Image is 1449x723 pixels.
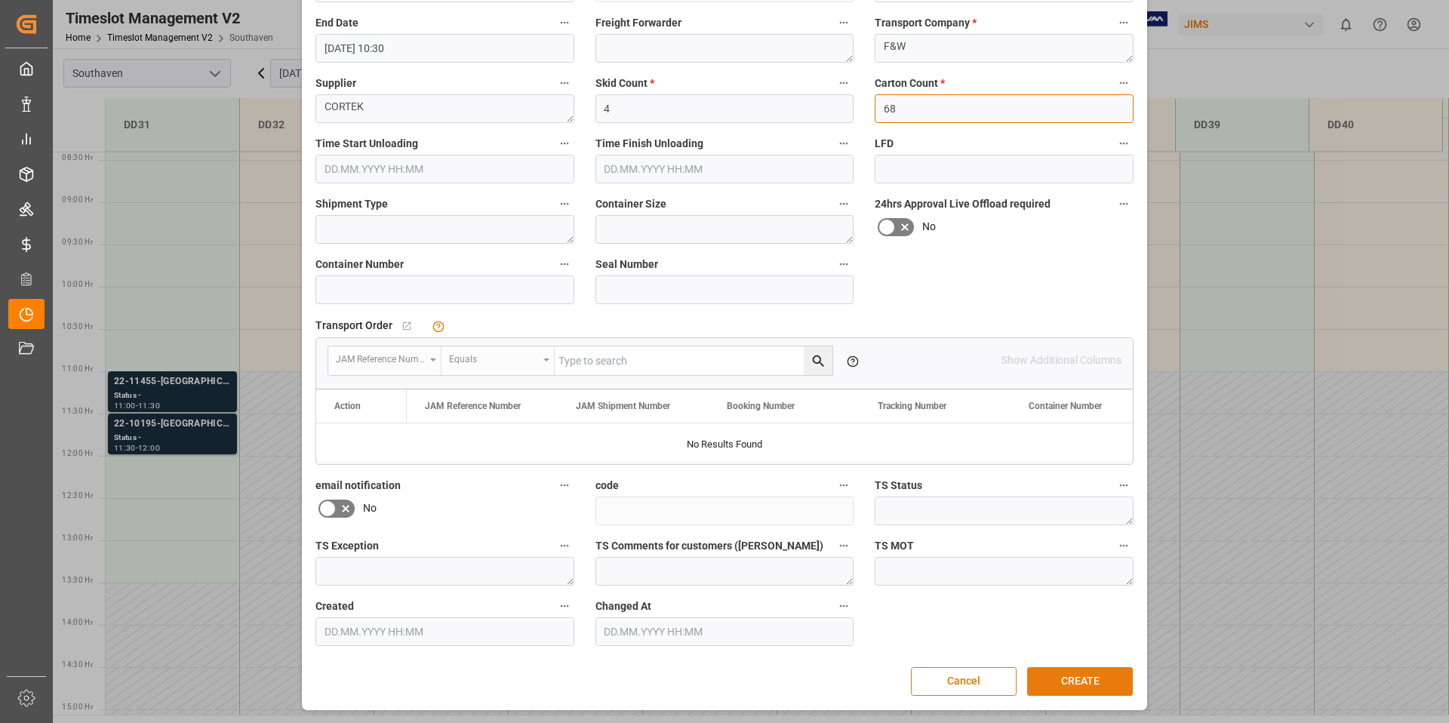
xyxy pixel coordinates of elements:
[878,401,946,411] span: Tracking Number
[595,617,854,646] input: DD.MM.YYYY HH:MM
[555,194,574,214] button: Shipment Type
[555,13,574,32] button: End Date
[875,75,945,91] span: Carton Count
[315,598,354,614] span: Created
[595,257,658,272] span: Seal Number
[315,538,379,554] span: TS Exception
[595,15,681,31] span: Freight Forwarder
[1114,73,1134,93] button: Carton Count *
[834,73,854,93] button: Skid Count *
[875,136,894,152] span: LFD
[1114,134,1134,153] button: LFD
[315,318,392,334] span: Transport Order
[315,155,574,183] input: DD.MM.YYYY HH:MM
[555,536,574,555] button: TS Exception
[555,254,574,274] button: Container Number
[834,13,854,32] button: Freight Forwarder
[315,136,418,152] span: Time Start Unloading
[1029,401,1102,411] span: Container Number
[875,196,1051,212] span: 24hrs Approval Live Offload required
[1114,475,1134,495] button: TS Status
[834,596,854,616] button: Changed At
[449,349,538,366] div: Equals
[315,257,404,272] span: Container Number
[315,15,358,31] span: End Date
[727,401,795,411] span: Booking Number
[834,475,854,495] button: code
[336,349,425,366] div: JAM Reference Number
[315,478,401,494] span: email notification
[315,75,356,91] span: Supplier
[555,475,574,495] button: email notification
[425,401,521,411] span: JAM Reference Number
[875,34,1134,63] textarea: F&W
[555,596,574,616] button: Created
[441,346,555,375] button: open menu
[315,34,574,63] input: DD.MM.YYYY HH:MM
[1027,667,1133,696] button: CREATE
[875,15,977,31] span: Transport Company
[555,134,574,153] button: Time Start Unloading
[804,346,832,375] button: search button
[834,194,854,214] button: Container Size
[595,136,703,152] span: Time Finish Unloading
[911,667,1017,696] button: Cancel
[555,73,574,93] button: Supplier
[595,155,854,183] input: DD.MM.YYYY HH:MM
[834,536,854,555] button: TS Comments for customers ([PERSON_NAME])
[1114,536,1134,555] button: TS MOT
[922,219,936,235] span: No
[595,478,619,494] span: code
[834,254,854,274] button: Seal Number
[834,134,854,153] button: Time Finish Unloading
[328,346,441,375] button: open menu
[595,598,651,614] span: Changed At
[315,617,574,646] input: DD.MM.YYYY HH:MM
[1114,13,1134,32] button: Transport Company *
[315,196,388,212] span: Shipment Type
[315,94,574,123] textarea: CORTEK
[595,75,654,91] span: Skid Count
[875,538,914,554] span: TS MOT
[595,196,666,212] span: Container Size
[1114,194,1134,214] button: 24hrs Approval Live Offload required
[334,401,361,411] div: Action
[555,346,832,375] input: Type to search
[363,500,377,516] span: No
[595,538,823,554] span: TS Comments for customers ([PERSON_NAME])
[576,401,670,411] span: JAM Shipment Number
[875,478,922,494] span: TS Status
